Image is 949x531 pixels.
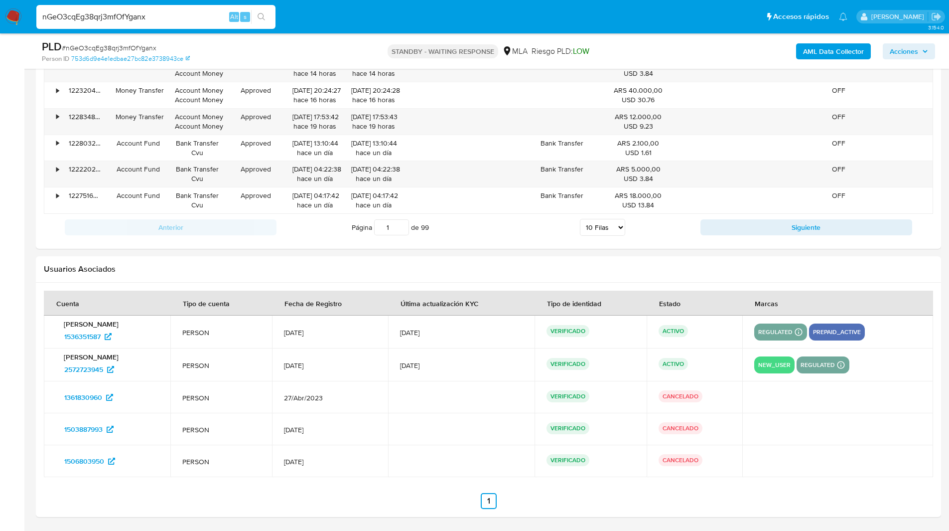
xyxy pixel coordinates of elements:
[71,54,190,63] a: 753d6d9e4e1edbae27bc82e3738943ce
[42,38,62,54] b: PLD
[773,11,829,22] span: Accesos rápidos
[532,46,589,57] span: Riesgo PLD:
[796,43,871,59] button: AML Data Collector
[44,264,933,274] h2: Usuarios Asociados
[502,46,528,57] div: MLA
[803,43,864,59] b: AML Data Collector
[230,12,238,21] span: Alt
[36,10,275,23] input: Buscar usuario o caso...
[931,11,942,22] a: Salir
[62,43,156,53] span: # nGeO3cqEg38qrj3mfOfYganx
[839,12,847,21] a: Notificaciones
[388,44,498,58] p: STANDBY - WAITING RESPONSE
[244,12,247,21] span: s
[42,54,69,63] b: Person ID
[251,10,271,24] button: search-icon
[928,23,944,31] span: 3.154.0
[883,43,935,59] button: Acciones
[871,12,928,21] p: matiasagustin.white@mercadolibre.com
[890,43,918,59] span: Acciones
[573,45,589,57] span: LOW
